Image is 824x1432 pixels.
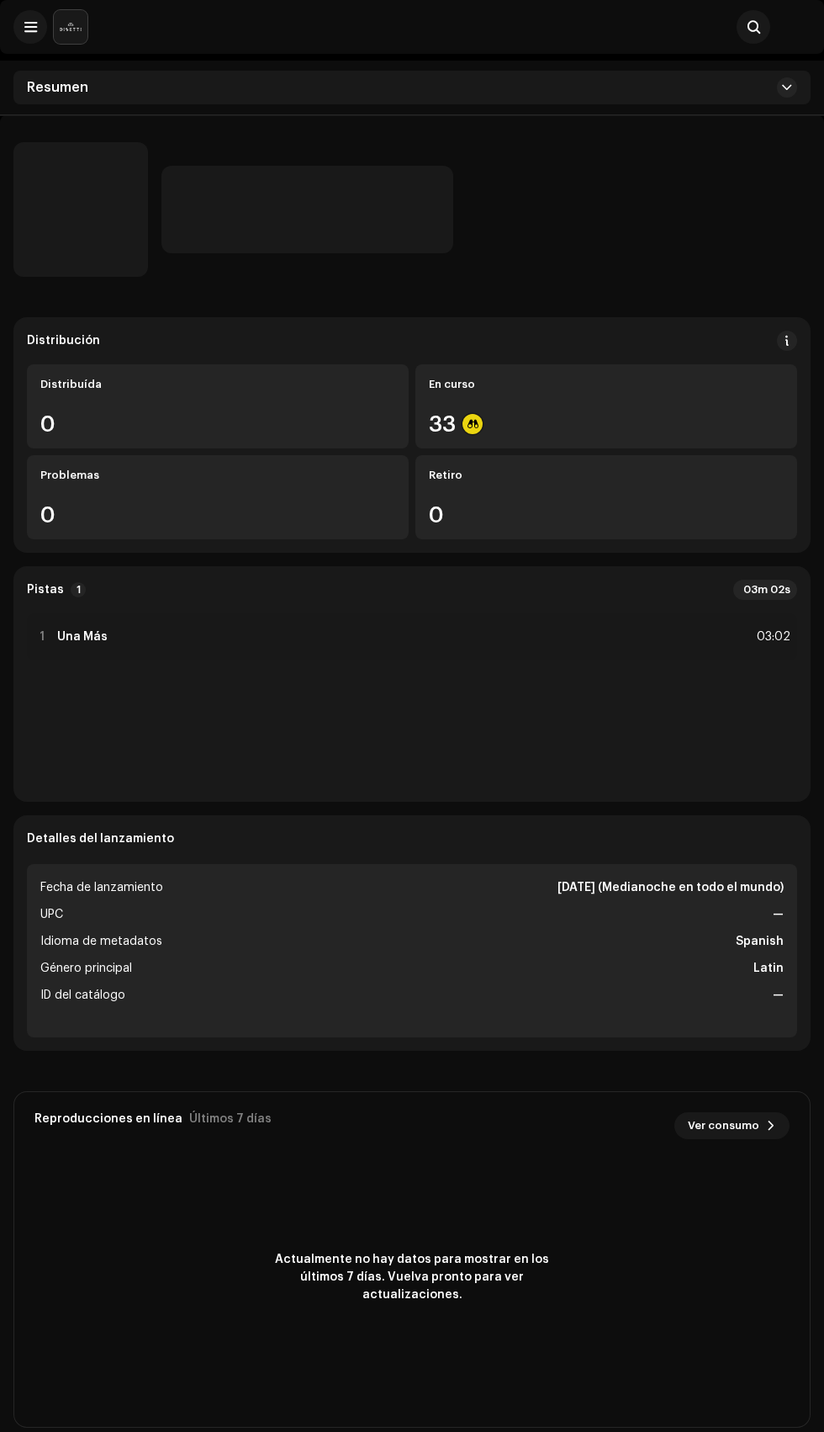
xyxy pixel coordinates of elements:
span: Género principal [40,958,132,979]
img: efeca760-f125-4769-b382-7fe9425873e5 [777,10,811,44]
span: UPC [40,904,63,925]
div: Distribución [27,334,100,347]
div: Distribuída [40,378,395,391]
p-badge: 1 [71,582,86,597]
div: Reproducciones en línea [34,1112,182,1126]
strong: Spanish [736,931,784,952]
div: 03:02 [753,627,790,647]
span: ID del catálogo [40,985,125,1005]
strong: Latin [753,958,784,979]
span: Actualmente no hay datos para mostrar en los últimos 7 días. Vuelva pronto para ver actualizaciones. [261,1251,563,1304]
strong: Detalles del lanzamiento [27,832,174,846]
div: En curso [429,378,784,391]
div: 03m 02s [733,580,797,600]
span: Fecha de lanzamiento [40,878,163,898]
strong: — [773,904,784,925]
strong: — [773,985,784,1005]
strong: Una Más [57,630,108,644]
strong: [DATE] (Medianoche en todo el mundo) [557,878,784,898]
span: Ver consumo [688,1109,759,1143]
div: Problemas [40,469,395,482]
strong: Pistas [27,583,64,597]
div: Últimos 7 días [189,1112,272,1126]
img: 02a7c2d3-3c89-4098-b12f-2ff2945c95ee [54,10,87,44]
span: Resumen [27,81,88,94]
div: Retiro [429,469,784,482]
button: Ver consumo [674,1112,790,1139]
span: Idioma de metadatos [40,931,162,952]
